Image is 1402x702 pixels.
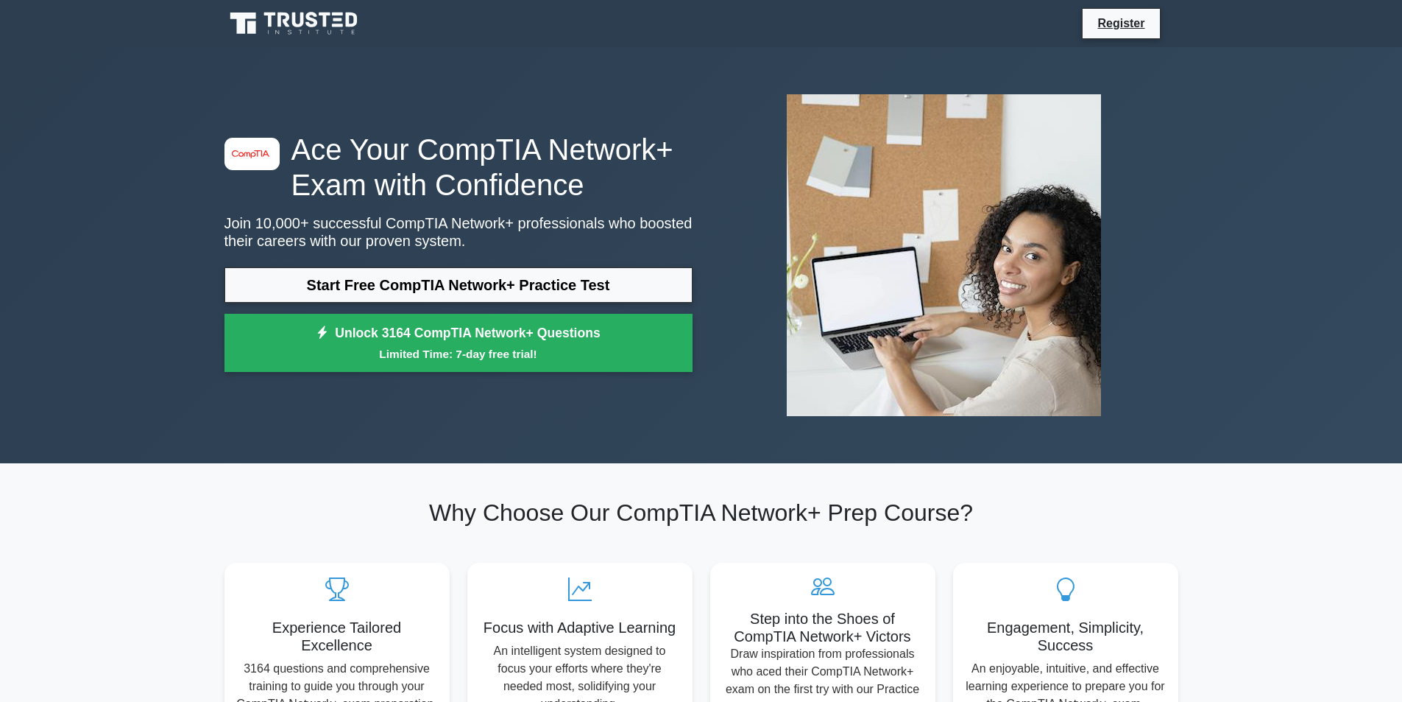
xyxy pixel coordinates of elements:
[243,345,674,362] small: Limited Time: 7-day free trial!
[965,619,1166,654] h5: Engagement, Simplicity, Success
[1088,14,1153,32] a: Register
[722,610,924,645] h5: Step into the Shoes of CompTIA Network+ Victors
[236,619,438,654] h5: Experience Tailored Excellence
[224,314,693,373] a: Unlock 3164 CompTIA Network+ QuestionsLimited Time: 7-day free trial!
[224,214,693,250] p: Join 10,000+ successful CompTIA Network+ professionals who boosted their careers with our proven ...
[224,499,1178,527] h2: Why Choose Our CompTIA Network+ Prep Course?
[479,619,681,636] h5: Focus with Adaptive Learning
[224,267,693,303] a: Start Free CompTIA Network+ Practice Test
[224,132,693,203] h1: Ace Your CompTIA Network+ Exam with Confidence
